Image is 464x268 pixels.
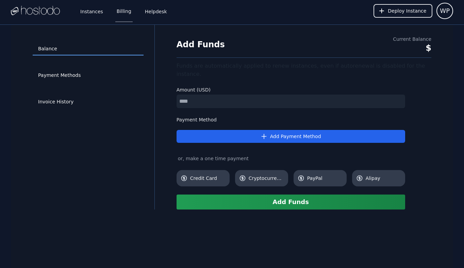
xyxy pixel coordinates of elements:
span: WP [440,6,450,16]
div: Funds are automatically applied to renew instances, even if autorenewal is disabled for the insta... [177,62,431,78]
button: Add Payment Method [177,130,405,143]
a: Payment Methods [33,69,144,82]
span: Alipay [366,175,401,182]
span: PayPal [307,175,343,182]
div: Current Balance [393,36,431,43]
div: or, make a one time payment [177,155,405,162]
button: User menu [436,3,453,19]
a: Balance [33,43,144,55]
span: Credit Card [190,175,226,182]
h1: Add Funds [177,39,225,50]
button: Add Funds [177,195,405,210]
span: Deploy Instance [388,7,426,14]
div: $ [393,43,431,53]
button: Deploy Instance [374,4,432,18]
label: Amount (USD) [177,86,405,93]
span: Cryptocurrency [249,175,284,182]
label: Payment Method [177,116,405,123]
a: Invoice History [33,96,144,108]
img: Logo [11,6,60,16]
